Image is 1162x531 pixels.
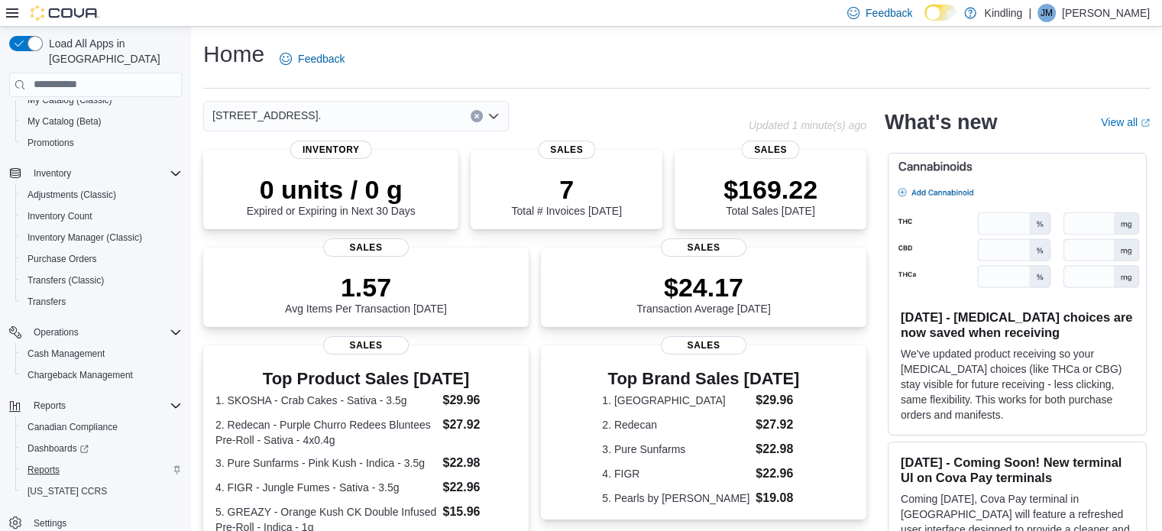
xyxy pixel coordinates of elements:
[28,253,97,265] span: Purchase Orders
[212,106,321,125] span: [STREET_ADDRESS].
[21,271,182,290] span: Transfers (Classic)
[21,250,182,268] span: Purchase Orders
[661,336,746,355] span: Sales
[15,416,188,438] button: Canadian Compliance
[3,322,188,343] button: Operations
[21,91,118,109] a: My Catalog (Classic)
[21,366,182,384] span: Chargeback Management
[15,270,188,291] button: Transfers (Classic)
[21,482,113,500] a: [US_STATE] CCRS
[21,186,122,204] a: Adjustments (Classic)
[15,89,188,111] button: My Catalog (Classic)
[636,272,771,303] p: $24.17
[203,39,264,70] h1: Home
[1041,4,1053,22] span: JM
[21,112,182,131] span: My Catalog (Beta)
[723,174,817,205] p: $169.22
[21,418,182,436] span: Canadian Compliance
[28,369,133,381] span: Chargeback Management
[28,164,182,183] span: Inventory
[471,110,483,122] button: Clear input
[21,418,124,436] a: Canadian Compliance
[1028,4,1031,22] p: |
[442,416,516,434] dd: $27.92
[602,442,749,457] dt: 3. Pure Sunfarms
[901,309,1134,340] h3: [DATE] - [MEDICAL_DATA] choices are now saved when receiving
[215,455,436,471] dt: 3. Pure Sunfarms - Pink Kush - Indica - 3.5g
[28,137,74,149] span: Promotions
[866,5,912,21] span: Feedback
[21,461,182,479] span: Reports
[15,227,188,248] button: Inventory Manager (Classic)
[21,207,99,225] a: Inventory Count
[3,163,188,184] button: Inventory
[901,455,1134,485] h3: [DATE] - Coming Soon! New terminal UI on Cova Pay terminals
[15,291,188,312] button: Transfers
[924,5,956,21] input: Dark Mode
[21,439,95,458] a: Dashboards
[28,189,116,201] span: Adjustments (Classic)
[28,210,92,222] span: Inventory Count
[749,119,866,131] p: Updated 1 minute(s) ago
[28,232,142,244] span: Inventory Manager (Classic)
[21,366,139,384] a: Chargeback Management
[28,464,60,476] span: Reports
[28,323,85,342] button: Operations
[247,174,416,217] div: Expired or Expiring in Next 30 Days
[21,112,108,131] a: My Catalog (Beta)
[15,132,188,154] button: Promotions
[298,51,345,66] span: Feedback
[15,481,188,502] button: [US_STATE] CCRS
[442,454,516,472] dd: $22.98
[21,345,111,363] a: Cash Management
[28,397,182,415] span: Reports
[21,439,182,458] span: Dashboards
[511,174,621,205] p: 7
[285,272,447,303] p: 1.57
[215,393,436,408] dt: 1. SKOSHA - Crab Cakes - Sativa - 3.5g
[34,517,66,529] span: Settings
[215,417,436,448] dt: 2. Redecan - Purple Churro Redees Bluntees Pre-Roll - Sativa - 4x0.4g
[15,111,188,132] button: My Catalog (Beta)
[21,186,182,204] span: Adjustments (Classic)
[28,421,118,433] span: Canadian Compliance
[247,174,416,205] p: 0 units / 0 g
[756,489,804,507] dd: $19.08
[21,271,110,290] a: Transfers (Classic)
[34,326,79,338] span: Operations
[274,44,351,74] a: Feedback
[1037,4,1056,22] div: Jeff Miller
[636,272,771,315] div: Transaction Average [DATE]
[28,274,104,287] span: Transfers (Classic)
[21,461,66,479] a: Reports
[15,343,188,364] button: Cash Management
[511,174,621,217] div: Total # Invoices [DATE]
[323,336,409,355] span: Sales
[21,228,148,247] a: Inventory Manager (Classic)
[285,272,447,315] div: Avg Items Per Transaction [DATE]
[442,503,516,521] dd: $15.96
[21,207,182,225] span: Inventory Count
[602,466,749,481] dt: 4. FIGR
[21,345,182,363] span: Cash Management
[28,94,112,106] span: My Catalog (Classic)
[31,5,99,21] img: Cova
[323,238,409,257] span: Sales
[756,416,804,434] dd: $27.92
[21,91,182,109] span: My Catalog (Classic)
[28,164,77,183] button: Inventory
[15,206,188,227] button: Inventory Count
[21,228,182,247] span: Inventory Manager (Classic)
[21,293,182,311] span: Transfers
[21,293,72,311] a: Transfers
[28,115,102,128] span: My Catalog (Beta)
[756,391,804,410] dd: $29.96
[602,491,749,506] dt: 5. Pearls by [PERSON_NAME]
[901,346,1134,423] p: We've updated product receiving so your [MEDICAL_DATA] choices (like THCa or CBG) stay visible fo...
[43,36,182,66] span: Load All Apps in [GEOGRAPHIC_DATA]
[15,364,188,386] button: Chargeback Management
[756,465,804,483] dd: $22.96
[602,417,749,432] dt: 2. Redecan
[28,485,107,497] span: [US_STATE] CCRS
